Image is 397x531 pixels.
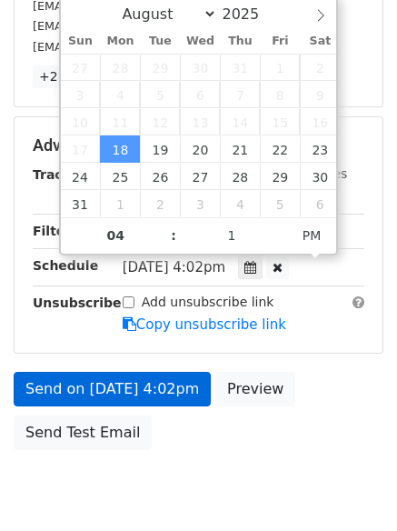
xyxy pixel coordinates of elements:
[220,81,260,108] span: August 7, 2025
[176,217,287,254] input: Minute
[220,163,260,190] span: August 28, 2025
[33,40,235,54] small: [EMAIL_ADDRESS][DOMAIN_NAME]
[123,316,286,333] a: Copy unsubscribe link
[140,35,180,47] span: Tue
[100,81,140,108] span: August 4, 2025
[100,35,140,47] span: Mon
[100,190,140,217] span: September 1, 2025
[300,135,340,163] span: August 23, 2025
[180,163,220,190] span: August 27, 2025
[61,217,172,254] input: Hour
[300,81,340,108] span: August 9, 2025
[260,108,300,135] span: August 15, 2025
[33,135,364,155] h5: Advanced
[140,190,180,217] span: September 2, 2025
[33,19,235,33] small: [EMAIL_ADDRESS][DOMAIN_NAME]
[33,296,122,310] strong: Unsubscribe
[180,108,220,135] span: August 13, 2025
[140,81,180,108] span: August 5, 2025
[33,167,94,182] strong: Tracking
[300,163,340,190] span: August 30, 2025
[33,65,109,88] a: +27 more
[300,54,340,81] span: August 2, 2025
[61,190,101,217] span: August 31, 2025
[260,190,300,217] span: September 5, 2025
[33,224,79,238] strong: Filters
[300,108,340,135] span: August 16, 2025
[260,135,300,163] span: August 22, 2025
[61,163,101,190] span: August 24, 2025
[220,54,260,81] span: July 31, 2025
[180,54,220,81] span: July 30, 2025
[100,163,140,190] span: August 25, 2025
[260,163,300,190] span: August 29, 2025
[61,108,101,135] span: August 10, 2025
[123,259,225,276] span: [DATE] 4:02pm
[14,372,211,406] a: Send on [DATE] 4:02pm
[171,217,176,254] span: :
[61,81,101,108] span: August 3, 2025
[217,5,283,23] input: Year
[61,35,101,47] span: Sun
[140,135,180,163] span: August 19, 2025
[306,444,397,531] iframe: Chat Widget
[220,135,260,163] span: August 21, 2025
[220,190,260,217] span: September 4, 2025
[300,35,340,47] span: Sat
[260,81,300,108] span: August 8, 2025
[140,54,180,81] span: July 29, 2025
[180,81,220,108] span: August 6, 2025
[300,190,340,217] span: September 6, 2025
[220,108,260,135] span: August 14, 2025
[100,54,140,81] span: July 28, 2025
[61,135,101,163] span: August 17, 2025
[287,217,337,254] span: Click to toggle
[260,35,300,47] span: Fri
[180,135,220,163] span: August 20, 2025
[215,372,295,406] a: Preview
[14,416,152,450] a: Send Test Email
[260,54,300,81] span: August 1, 2025
[140,163,180,190] span: August 26, 2025
[100,108,140,135] span: August 11, 2025
[220,35,260,47] span: Thu
[142,293,274,312] label: Add unsubscribe link
[33,258,98,273] strong: Schedule
[180,35,220,47] span: Wed
[180,190,220,217] span: September 3, 2025
[61,54,101,81] span: July 27, 2025
[100,135,140,163] span: August 18, 2025
[140,108,180,135] span: August 12, 2025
